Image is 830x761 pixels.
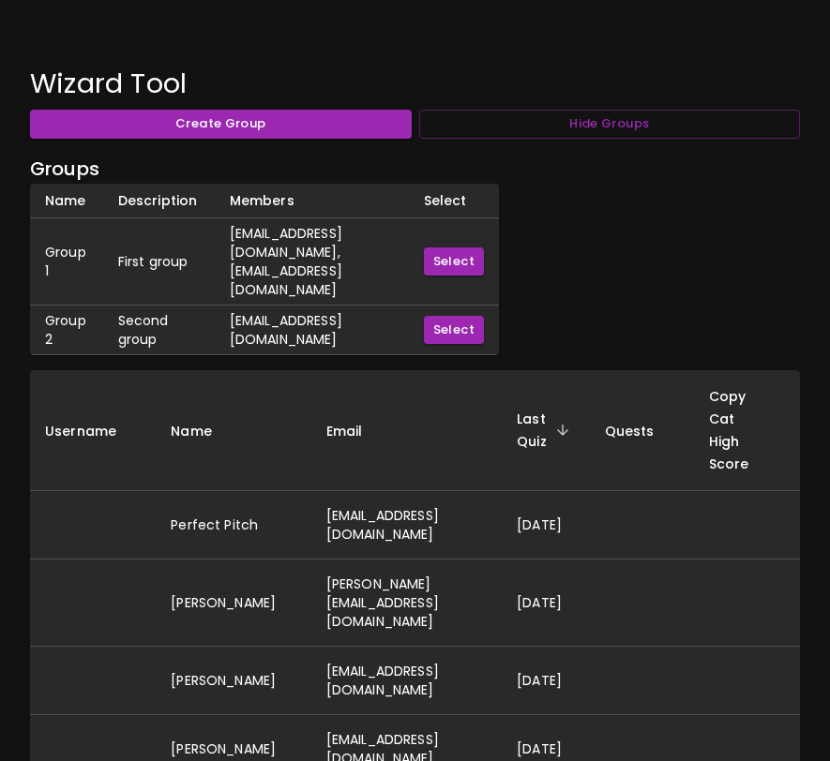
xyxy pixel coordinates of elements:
[709,385,785,475] span: Copy Cat High Score
[409,184,499,218] th: Select
[30,67,800,100] h4: Wizard Tool
[103,217,215,305] td: First group
[424,316,484,345] button: Select
[171,420,236,442] span: Name
[215,217,409,305] td: [EMAIL_ADDRESS][DOMAIN_NAME], [EMAIL_ADDRESS][DOMAIN_NAME]
[326,420,387,442] span: Email
[30,184,103,218] th: Name
[311,491,502,560] td: [EMAIL_ADDRESS][DOMAIN_NAME]
[156,647,310,715] td: [PERSON_NAME]
[517,408,575,453] span: Last Quiz
[30,154,800,184] h6: Groups
[502,491,590,560] td: [DATE]
[30,217,103,305] td: Group 1
[103,184,215,218] th: Description
[156,491,310,560] td: Perfect Pitch
[424,247,484,276] button: Select
[215,184,409,218] th: Members
[605,420,679,442] span: Quests
[30,110,412,139] button: Create Group
[103,306,215,355] td: Second group
[502,647,590,715] td: [DATE]
[419,110,801,139] button: Hide Groups
[311,560,502,647] td: [PERSON_NAME][EMAIL_ADDRESS][DOMAIN_NAME]
[215,306,409,355] td: [EMAIL_ADDRESS][DOMAIN_NAME]
[30,306,103,355] td: Group 2
[156,560,310,647] td: [PERSON_NAME]
[502,560,590,647] td: [DATE]
[45,420,141,442] span: Username
[311,647,502,715] td: [EMAIL_ADDRESS][DOMAIN_NAME]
